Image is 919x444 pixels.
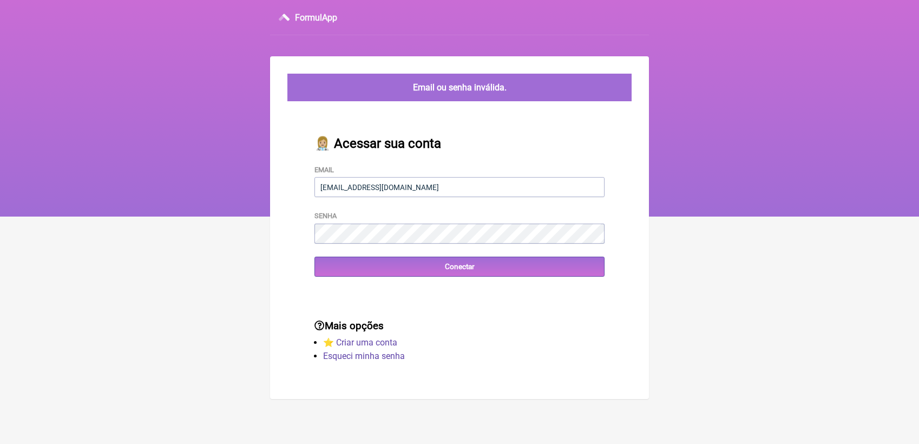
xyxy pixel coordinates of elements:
a: Esqueci minha senha [323,351,405,361]
label: Senha [314,212,337,220]
a: ⭐️ Criar uma conta [323,337,397,348]
div: Email ou senha inválida. [287,74,632,101]
label: Email [314,166,334,174]
h3: FormulApp [295,12,337,23]
h3: Mais opções [314,320,605,332]
input: Conectar [314,257,605,277]
h2: 👩🏼‍⚕️ Acessar sua conta [314,136,605,151]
